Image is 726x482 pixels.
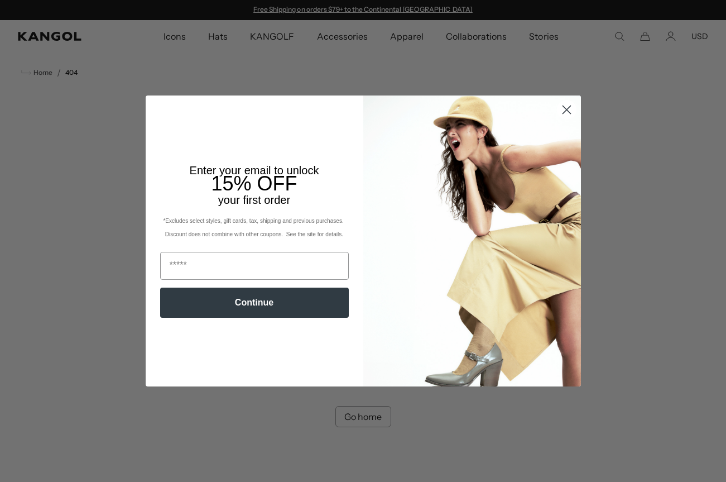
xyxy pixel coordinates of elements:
img: 93be19ad-e773-4382-80b9-c9d740c9197f.jpeg [363,96,581,386]
button: Close dialog [557,100,576,120]
span: your first order [218,194,290,206]
span: *Excludes select styles, gift cards, tax, shipping and previous purchases. Discount does not comb... [163,218,345,237]
button: Continue [160,288,349,318]
span: 15% OFF [211,172,297,195]
span: Enter your email to unlock [190,164,319,176]
input: Email [160,252,349,280]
